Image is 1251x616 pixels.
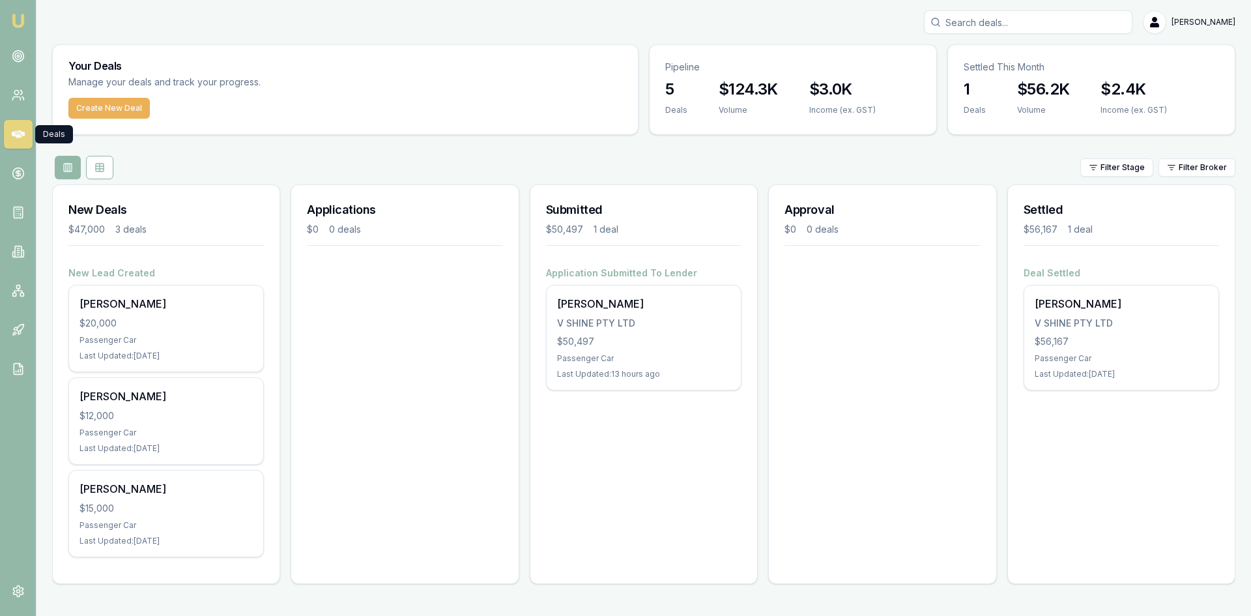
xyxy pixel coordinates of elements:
[1024,267,1219,280] h4: Deal Settled
[79,317,253,330] div: $20,000
[546,223,583,236] div: $50,497
[1035,369,1208,379] div: Last Updated: [DATE]
[1024,223,1057,236] div: $56,167
[1100,105,1167,115] div: Income (ex. GST)
[964,61,1219,74] p: Settled This Month
[329,223,361,236] div: 0 deals
[68,267,264,280] h4: New Lead Created
[1017,105,1069,115] div: Volume
[1172,17,1235,27] span: [PERSON_NAME]
[557,353,730,364] div: Passenger Car
[665,105,687,115] div: Deals
[1158,158,1235,177] button: Filter Broker
[546,201,741,219] h3: Submitted
[807,223,839,236] div: 0 deals
[68,61,622,71] h3: Your Deals
[1068,223,1093,236] div: 1 deal
[557,296,730,312] div: [PERSON_NAME]
[79,409,253,422] div: $12,000
[784,223,796,236] div: $0
[809,105,876,115] div: Income (ex. GST)
[68,223,105,236] div: $47,000
[79,481,253,497] div: [PERSON_NAME]
[79,536,253,546] div: Last Updated: [DATE]
[964,105,986,115] div: Deals
[79,428,253,438] div: Passenger Car
[79,520,253,531] div: Passenger Car
[307,223,319,236] div: $0
[784,201,980,219] h3: Approval
[79,335,253,345] div: Passenger Car
[665,79,687,100] h3: 5
[1035,353,1208,364] div: Passenger Car
[68,75,402,90] p: Manage your deals and track your progress.
[79,296,253,312] div: [PERSON_NAME]
[79,443,253,454] div: Last Updated: [DATE]
[115,223,147,236] div: 3 deals
[1035,296,1208,312] div: [PERSON_NAME]
[79,351,253,361] div: Last Updated: [DATE]
[79,502,253,515] div: $15,000
[1035,317,1208,330] div: V SHINE PTY LTD
[10,13,26,29] img: emu-icon-u.png
[35,125,73,143] div: Deals
[1179,162,1227,173] span: Filter Broker
[307,201,502,219] h3: Applications
[79,389,253,404] div: [PERSON_NAME]
[719,79,778,100] h3: $124.3K
[557,369,730,379] div: Last Updated: 13 hours ago
[546,267,741,280] h4: Application Submitted To Lender
[964,79,986,100] h3: 1
[665,61,921,74] p: Pipeline
[924,10,1132,34] input: Search deals
[594,223,618,236] div: 1 deal
[1024,201,1219,219] h3: Settled
[1100,79,1167,100] h3: $2.4K
[809,79,876,100] h3: $3.0K
[68,98,150,119] button: Create New Deal
[1080,158,1153,177] button: Filter Stage
[557,317,730,330] div: V SHINE PTY LTD
[1035,335,1208,348] div: $56,167
[719,105,778,115] div: Volume
[1017,79,1069,100] h3: $56.2K
[68,201,264,219] h3: New Deals
[557,335,730,348] div: $50,497
[1100,162,1145,173] span: Filter Stage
